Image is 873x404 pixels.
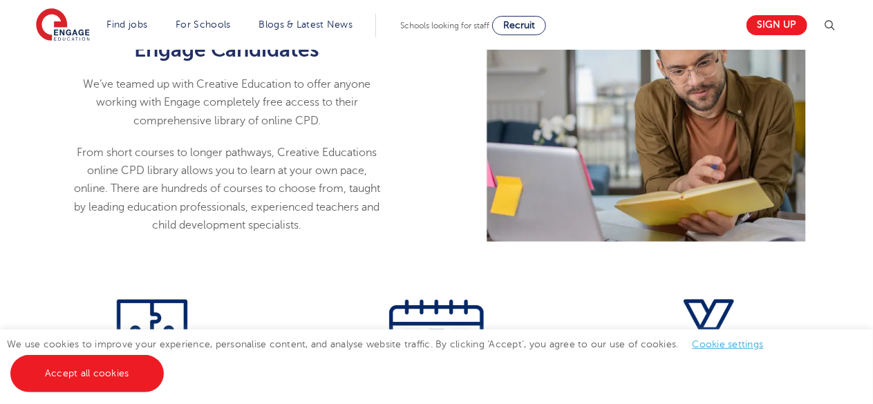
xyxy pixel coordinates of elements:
[492,16,546,35] a: Recruit
[747,15,807,35] a: Sign up
[176,19,230,30] a: For Schools
[36,8,90,43] img: Engage Education
[107,19,148,30] a: Find jobs
[73,75,381,130] p: We’ve teamed up with Creative Education to offer anyone working with Engage completely free acces...
[10,355,164,392] a: Accept all cookies
[400,21,489,30] span: Schools looking for staff
[259,19,353,30] a: Blogs & Latest News
[7,339,778,378] span: We use cookies to improve your experience, personalise content, and analyse website traffic. By c...
[693,339,764,349] a: Cookie settings
[503,20,535,30] span: Recruit
[73,144,381,234] p: From short courses to longer pathways, Creative Educations online CPD library allows you to learn...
